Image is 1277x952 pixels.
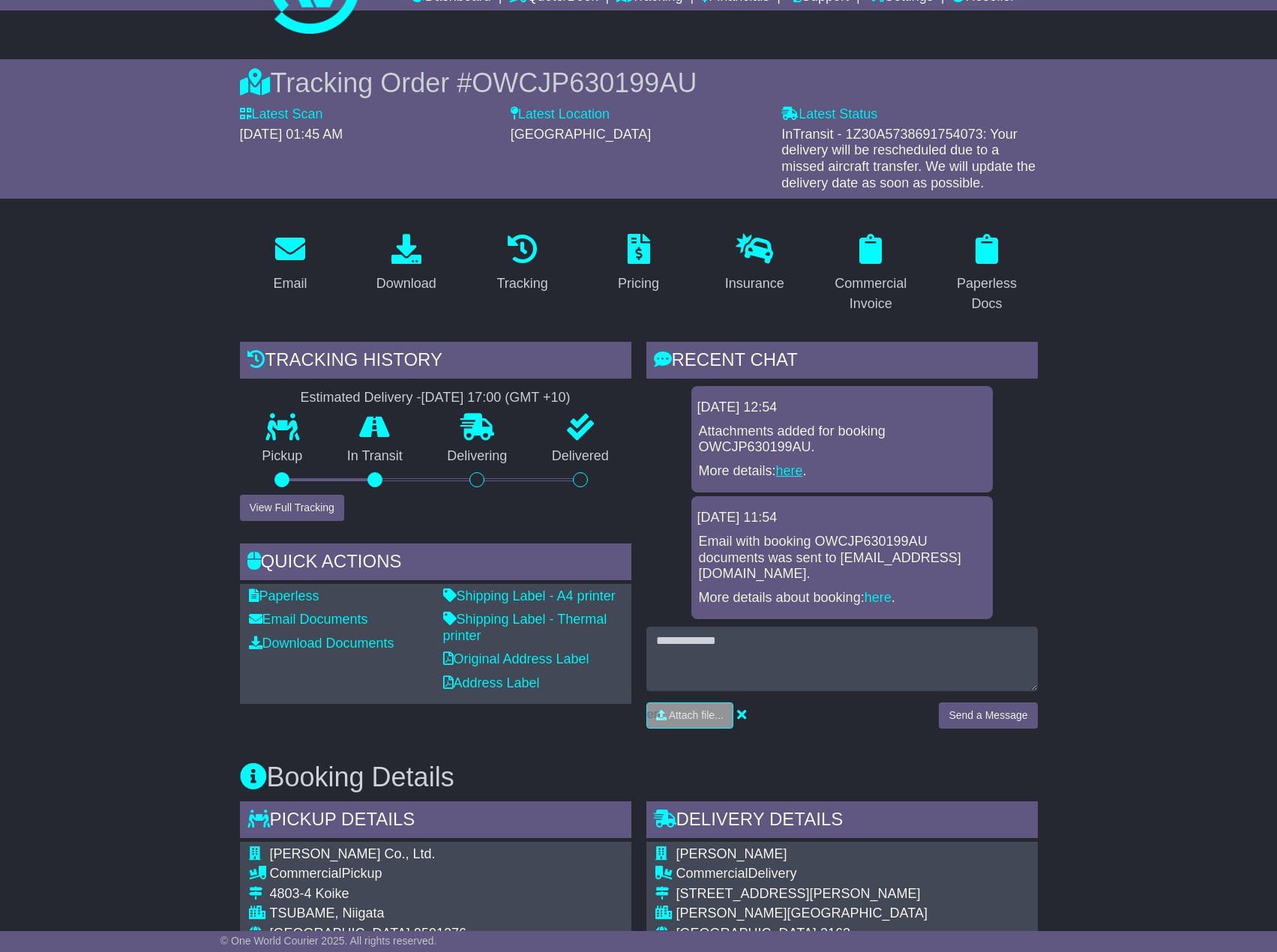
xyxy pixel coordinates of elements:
[270,886,499,903] div: 4803-4 Koike
[240,342,631,382] div: Tracking history
[511,127,651,142] span: [GEOGRAPHIC_DATA]
[697,510,987,526] div: [DATE] 11:54
[946,274,1028,314] div: Paperless Docs
[240,106,323,123] label: Latest Scan
[699,534,985,582] p: Email with booking OWCJP630199AU documents was sent to [EMAIL_ADDRESS][DOMAIN_NAME].
[676,866,928,882] div: Delivery
[646,342,1038,382] div: RECENT CHAT
[367,229,446,299] a: Download
[618,274,659,294] div: Pricing
[699,590,985,606] p: More details about booking: .
[830,274,912,314] div: Commercial Invoice
[240,495,344,521] button: View Full Tracking
[240,762,1038,792] h3: Booking Details
[699,463,985,480] p: More details: .
[939,702,1037,729] button: Send a Message
[240,448,325,465] p: Pickup
[443,588,616,603] a: Shipping Label - A4 printer
[443,612,607,643] a: Shipping Label - Thermal printer
[676,846,787,861] span: [PERSON_NAME]
[865,590,892,605] a: here
[699,424,985,456] p: Attachments added for booking OWCJP630199AU.
[820,926,850,941] span: 3162
[376,274,436,294] div: Download
[220,935,437,947] span: © One World Courier 2025. All rights reserved.
[240,390,631,406] div: Estimated Delivery -
[270,906,499,922] div: TSUBAME, Niigata
[820,229,922,319] a: Commercial Invoice
[425,448,530,465] p: Delivering
[240,543,631,584] div: Quick Actions
[676,866,748,881] span: Commercial
[270,866,499,882] div: Pickup
[421,390,571,406] div: [DATE] 17:00 (GMT +10)
[325,448,425,465] p: In Transit
[937,229,1038,319] a: Paperless Docs
[529,448,631,465] p: Delivered
[249,612,368,627] a: Email Documents
[240,801,631,842] div: Pickup Details
[608,229,669,299] a: Pricing
[676,886,928,903] div: [STREET_ADDRESS][PERSON_NAME]
[781,127,1036,190] span: InTransit - 1Z30A5738691754073: Your delivery will be rescheduled due to a missed aircraft transf...
[487,229,557,299] a: Tracking
[472,67,697,98] span: OWCJP630199AU
[496,274,547,294] div: Tracking
[270,846,436,861] span: [PERSON_NAME] Co., Ltd.
[697,400,987,416] div: [DATE] 12:54
[443,651,589,666] a: Original Address Label
[249,636,394,651] a: Download Documents
[263,229,316,299] a: Email
[249,588,319,603] a: Paperless
[273,274,307,294] div: Email
[676,906,928,922] div: [PERSON_NAME][GEOGRAPHIC_DATA]
[646,801,1038,842] div: Delivery Details
[270,866,342,881] span: Commercial
[676,926,817,941] span: [GEOGRAPHIC_DATA]
[414,926,466,941] span: 9591276
[781,106,877,123] label: Latest Status
[725,274,784,294] div: Insurance
[443,675,540,690] a: Address Label
[240,67,1038,99] div: Tracking Order #
[511,106,610,123] label: Latest Location
[715,229,794,299] a: Insurance
[776,463,803,478] a: here
[240,127,343,142] span: [DATE] 01:45 AM
[270,926,410,941] span: [GEOGRAPHIC_DATA]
